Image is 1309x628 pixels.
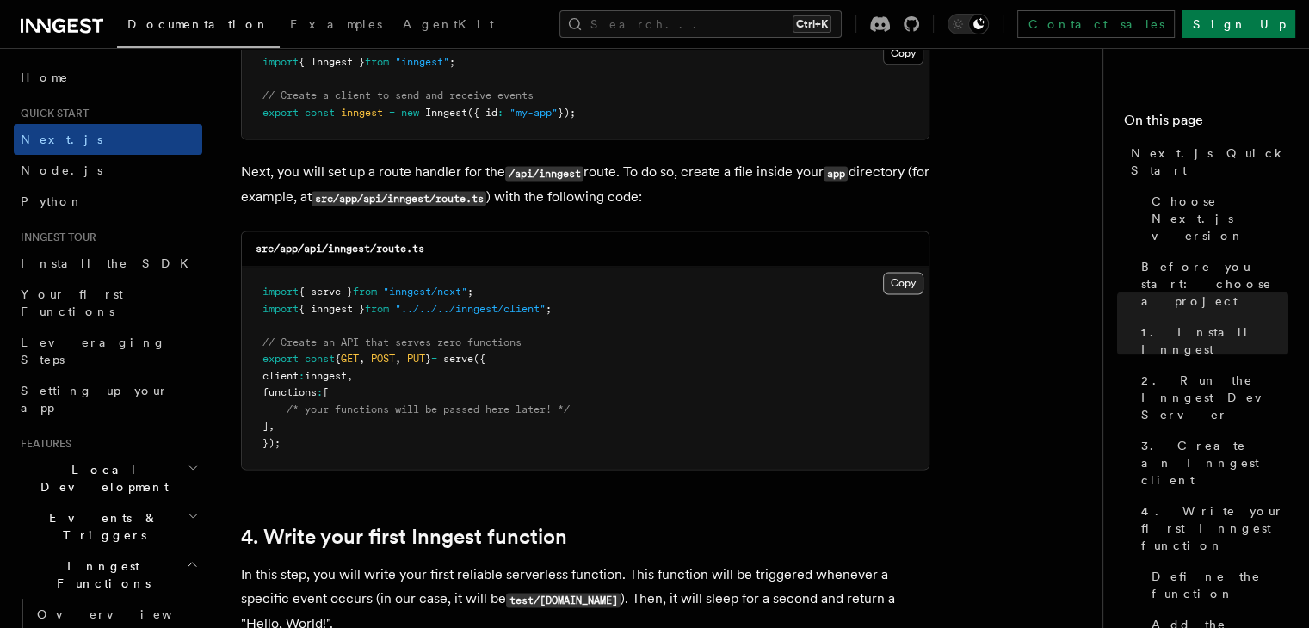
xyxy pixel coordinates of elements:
span: from [353,286,377,298]
span: : [299,370,305,382]
span: { [335,353,341,365]
span: Events & Triggers [14,509,188,544]
a: Next.js [14,124,202,155]
a: Python [14,186,202,217]
button: Copy [883,42,923,65]
span: Inngest Functions [14,557,186,592]
span: inngest [305,370,347,382]
span: = [431,353,437,365]
span: { Inngest } [299,56,365,68]
button: Inngest Functions [14,551,202,599]
span: ({ id [467,107,497,119]
span: // Create a client to send and receive events [262,89,534,102]
span: Before you start: choose a project [1141,258,1288,310]
span: ] [262,420,269,432]
a: 4. Write your first Inngest function [241,525,567,549]
span: ; [546,303,552,315]
span: } [425,353,431,365]
a: 1. Install Inngest [1134,317,1288,365]
span: ({ [473,353,485,365]
span: Python [21,194,83,208]
button: Search...Ctrl+K [559,10,842,38]
span: Inngest tour [14,231,96,244]
span: POST [371,353,395,365]
span: PUT [407,353,425,365]
button: Events & Triggers [14,502,202,551]
span: Quick start [14,107,89,120]
button: Copy [883,272,923,294]
a: Node.js [14,155,202,186]
span: Next.js Quick Start [1131,145,1288,179]
span: Overview [37,607,214,621]
span: const [305,107,335,119]
span: serve [443,353,473,365]
span: Choose Next.js version [1152,193,1288,244]
span: Home [21,69,69,86]
a: 4. Write your first Inngest function [1134,496,1288,561]
span: Setting up your app [21,384,169,415]
span: 3. Create an Inngest client [1141,437,1288,489]
span: GET [341,353,359,365]
a: Examples [280,5,392,46]
span: [ [323,386,329,398]
a: Define the function [1145,561,1288,609]
span: Node.js [21,163,102,177]
span: new [401,107,419,119]
span: , [359,353,365,365]
span: functions [262,386,317,398]
span: // Create an API that serves zero functions [262,336,522,348]
span: 2. Run the Inngest Dev Server [1141,372,1288,423]
span: "my-app" [509,107,558,119]
span: { serve } [299,286,353,298]
span: import [262,286,299,298]
span: from [365,56,389,68]
span: Local Development [14,461,188,496]
code: src/app/api/inngest/route.ts [256,243,424,255]
a: 2. Run the Inngest Dev Server [1134,365,1288,430]
span: client [262,370,299,382]
span: "inngest/next" [383,286,467,298]
span: Install the SDK [21,256,199,270]
kbd: Ctrl+K [793,15,831,33]
a: Sign Up [1182,10,1295,38]
span: }); [262,437,281,449]
span: : [497,107,503,119]
span: Your first Functions [21,287,123,318]
span: , [395,353,401,365]
span: "../../../inngest/client" [395,303,546,315]
a: Choose Next.js version [1145,186,1288,251]
button: Toggle dark mode [948,14,989,34]
span: }); [558,107,576,119]
span: , [347,370,353,382]
a: 3. Create an Inngest client [1134,430,1288,496]
span: Features [14,437,71,451]
span: Next.js [21,132,102,146]
span: : [317,386,323,398]
button: Local Development [14,454,202,502]
code: src/app/api/inngest/route.ts [312,191,486,206]
span: "inngest" [395,56,449,68]
a: Install the SDK [14,248,202,279]
span: AgentKit [403,17,494,31]
a: Setting up your app [14,375,202,423]
span: import [262,56,299,68]
span: Leveraging Steps [21,336,166,366]
span: export [262,353,299,365]
span: Define the function [1152,568,1288,602]
span: import [262,303,299,315]
code: test/[DOMAIN_NAME] [506,593,621,607]
span: ; [449,56,455,68]
span: Inngest [425,107,467,119]
span: ; [467,286,473,298]
a: Before you start: choose a project [1134,251,1288,317]
a: Leveraging Steps [14,327,202,375]
span: 4. Write your first Inngest function [1141,502,1288,554]
a: Home [14,62,202,93]
a: Your first Functions [14,279,202,327]
span: Examples [290,17,382,31]
h4: On this page [1124,110,1288,138]
span: export [262,107,299,119]
span: inngest [341,107,383,119]
a: Documentation [117,5,280,48]
span: Documentation [127,17,269,31]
